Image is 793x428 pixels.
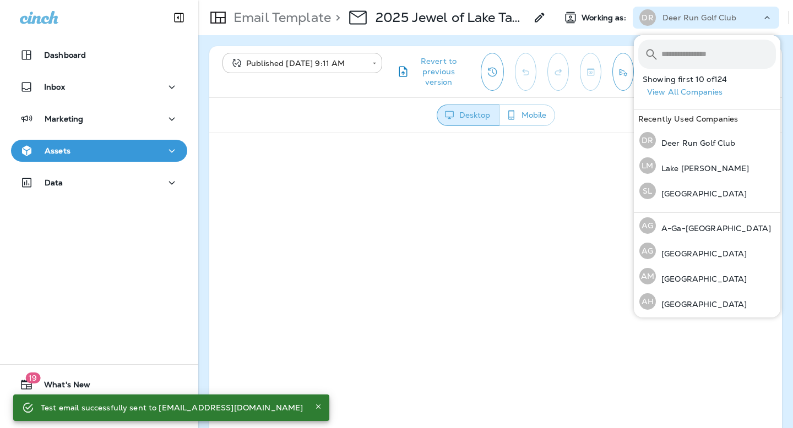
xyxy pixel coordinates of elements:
[45,114,83,123] p: Marketing
[634,128,780,153] button: DRDeer Run Golf Club
[44,83,65,91] p: Inbox
[656,164,749,173] p: Lake [PERSON_NAME]
[634,238,780,264] button: AG[GEOGRAPHIC_DATA]
[656,189,747,198] p: [GEOGRAPHIC_DATA]
[634,153,780,178] button: LMLake [PERSON_NAME]
[229,9,331,26] p: Email Template
[11,374,187,396] button: 19What's New
[437,105,499,126] button: Desktop
[656,275,747,283] p: [GEOGRAPHIC_DATA]
[639,132,656,149] div: DR
[25,372,40,383] span: 19
[164,7,194,29] button: Collapse Sidebar
[481,53,504,91] button: View Changelog
[612,53,634,91] button: Send test email
[639,157,656,174] div: LM
[662,13,737,22] p: Deer Run Golf Club
[11,172,187,194] button: Data
[582,13,628,23] span: Working as:
[45,178,63,187] p: Data
[634,178,780,204] button: SL[GEOGRAPHIC_DATA]
[634,289,780,314] button: AH[GEOGRAPHIC_DATA]
[230,58,365,69] div: Published [DATE] 9:11 AM
[44,51,86,59] p: Dashboard
[41,398,303,418] div: Test email successfully sent to [EMAIL_ADDRESS][DOMAIN_NAME]
[33,380,90,393] span: What's New
[656,300,747,309] p: [GEOGRAPHIC_DATA]
[639,293,656,310] div: AH
[11,44,187,66] button: Dashboard
[312,400,325,413] button: Close
[656,249,747,258] p: [GEOGRAPHIC_DATA]
[45,146,70,155] p: Assets
[499,105,555,126] button: Mobile
[331,9,340,26] p: >
[391,53,472,91] button: Revert to previous version
[11,400,187,422] button: Support
[376,9,526,26] p: 2025 Jewel of Lake Tawakoni Tournament - 10/31
[656,224,771,233] p: A-Ga-[GEOGRAPHIC_DATA]
[639,268,656,284] div: AM
[639,9,656,26] div: DR
[634,110,780,128] div: Recently Used Companies
[639,243,656,259] div: AG
[656,139,736,147] p: Deer Run Golf Club
[643,75,780,84] p: Showing first 10 of 124
[410,56,468,87] span: Revert to previous version
[11,108,187,130] button: Marketing
[639,183,656,199] div: SL
[643,84,780,101] button: View All Companies
[11,140,187,162] button: Assets
[634,314,780,341] button: AG[GEOGRAPHIC_DATA] [US_STATE]
[634,213,780,238] button: AGA-Ga-[GEOGRAPHIC_DATA]
[634,264,780,289] button: AM[GEOGRAPHIC_DATA]
[639,217,656,234] div: AG
[11,76,187,98] button: Inbox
